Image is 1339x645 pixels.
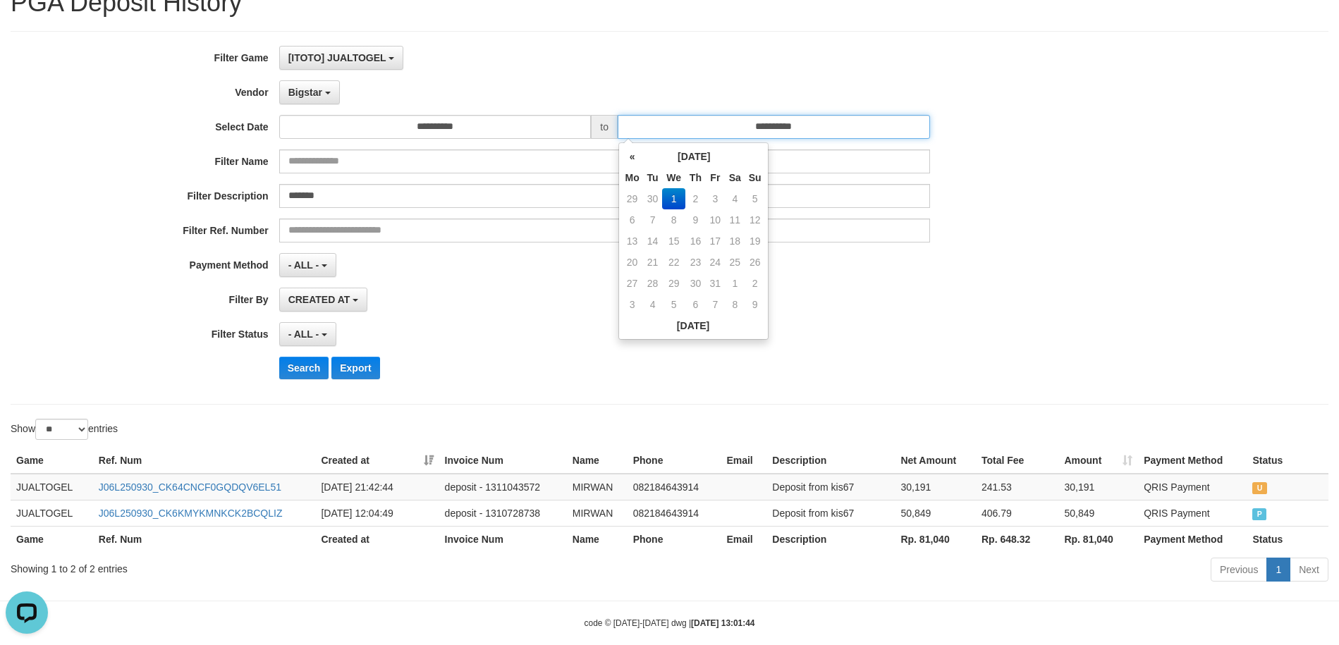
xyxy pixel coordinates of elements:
td: 16 [685,231,706,252]
th: Created at: activate to sort column ascending [315,448,439,474]
button: Search [279,357,329,379]
td: 1 [725,273,745,294]
th: [DATE] [622,315,765,336]
td: 30,191 [1058,474,1138,500]
th: Payment Method [1138,526,1247,552]
td: JUALTOGEL [11,474,93,500]
td: 14 [643,231,663,252]
td: MIRWAN [567,500,628,526]
th: We [662,167,685,188]
th: Created at [315,526,439,552]
div: Showing 1 to 2 of 2 entries [11,556,547,576]
button: [ITOTO] JUALTOGEL [279,46,404,70]
select: Showentries [35,419,88,440]
a: Next [1290,558,1328,582]
td: 1 [662,188,685,209]
label: Show entries [11,419,118,440]
td: 28 [643,273,663,294]
td: 5 [662,294,685,315]
button: Bigstar [279,80,340,104]
th: « [622,146,643,167]
a: 1 [1266,558,1290,582]
th: Phone [628,526,721,552]
td: deposit - 1310728738 [439,500,567,526]
td: QRIS Payment [1138,474,1247,500]
button: CREATED AT [279,288,368,312]
td: 19 [745,231,765,252]
td: 25 [725,252,745,273]
td: 7 [643,209,663,231]
td: 406.79 [976,500,1058,526]
th: Rp. 81,040 [1058,526,1138,552]
th: Email [721,526,766,552]
td: 21 [643,252,663,273]
th: Ref. Num [93,448,316,474]
th: Total Fee [976,448,1058,474]
a: J06L250930_CK6KMYKMNKCK2BCQLIZ [99,508,283,519]
th: Email [721,448,766,474]
th: Tu [643,167,663,188]
td: 24 [706,252,725,273]
button: Export [331,357,379,379]
td: 22 [662,252,685,273]
td: 8 [662,209,685,231]
th: Ref. Num [93,526,316,552]
th: Invoice Num [439,526,567,552]
td: 30 [685,273,706,294]
span: - ALL - [288,328,319,340]
td: 5 [745,188,765,209]
td: [DATE] 12:04:49 [315,500,439,526]
td: 23 [685,252,706,273]
button: - ALL - [279,253,336,277]
td: [DATE] 21:42:44 [315,474,439,500]
td: QRIS Payment [1138,500,1247,526]
small: code © [DATE]-[DATE] dwg | [585,618,755,628]
button: Open LiveChat chat widget [6,6,48,48]
td: 29 [622,188,643,209]
th: Amount: activate to sort column ascending [1058,448,1138,474]
span: - ALL - [288,259,319,271]
td: 7 [706,294,725,315]
span: Bigstar [288,87,322,98]
td: 50,849 [1058,500,1138,526]
td: 27 [622,273,643,294]
th: Rp. 648.32 [976,526,1058,552]
td: 9 [745,294,765,315]
th: Invoice Num [439,448,567,474]
button: - ALL - [279,322,336,346]
th: Status [1247,526,1328,552]
th: Th [685,167,706,188]
th: Net Amount [895,448,976,474]
span: to [591,115,618,139]
span: [ITOTO] JUALTOGEL [288,52,386,63]
th: Payment Method [1138,448,1247,474]
td: 4 [725,188,745,209]
td: 6 [622,209,643,231]
th: Sa [725,167,745,188]
td: 12 [745,209,765,231]
th: Name [567,448,628,474]
td: 3 [622,294,643,315]
th: Name [567,526,628,552]
th: Rp. 81,040 [895,526,976,552]
th: Description [766,526,895,552]
td: 30 [643,188,663,209]
td: 6 [685,294,706,315]
td: 29 [662,273,685,294]
td: 4 [643,294,663,315]
th: Game [11,448,93,474]
td: Deposit from kis67 [766,474,895,500]
a: J06L250930_CK64CNCF0GQDQV6EL51 [99,481,281,493]
td: 8 [725,294,745,315]
span: UNPAID [1252,482,1266,494]
td: 10 [706,209,725,231]
span: CREATED AT [288,294,350,305]
td: 15 [662,231,685,252]
th: Game [11,526,93,552]
th: [DATE] [643,146,745,167]
td: 17 [706,231,725,252]
td: 082184643914 [628,474,721,500]
td: 18 [725,231,745,252]
th: Su [745,167,765,188]
th: Fr [706,167,725,188]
